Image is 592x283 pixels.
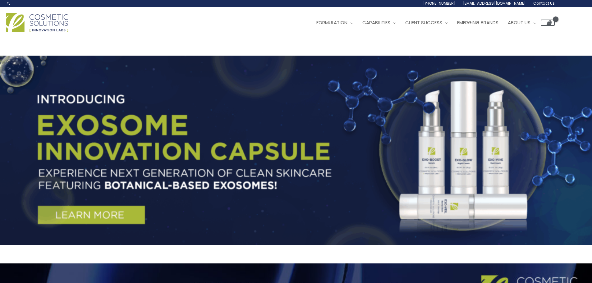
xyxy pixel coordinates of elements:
a: About Us [503,13,541,32]
a: Formulation [312,13,358,32]
a: Emerging Brands [452,13,503,32]
span: Contact Us [533,1,555,6]
img: Cosmetic Solutions Logo [6,13,68,32]
span: Formulation [316,19,347,26]
a: Search icon link [6,1,11,6]
a: Capabilities [358,13,401,32]
span: [EMAIL_ADDRESS][DOMAIN_NAME] [463,1,526,6]
span: Emerging Brands [457,19,498,26]
span: Capabilities [362,19,390,26]
span: [PHONE_NUMBER] [423,1,456,6]
span: About Us [508,19,530,26]
span: Client Success [405,19,442,26]
a: View Shopping Cart, empty [541,20,555,26]
a: Client Success [401,13,452,32]
nav: Site Navigation [307,13,555,32]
